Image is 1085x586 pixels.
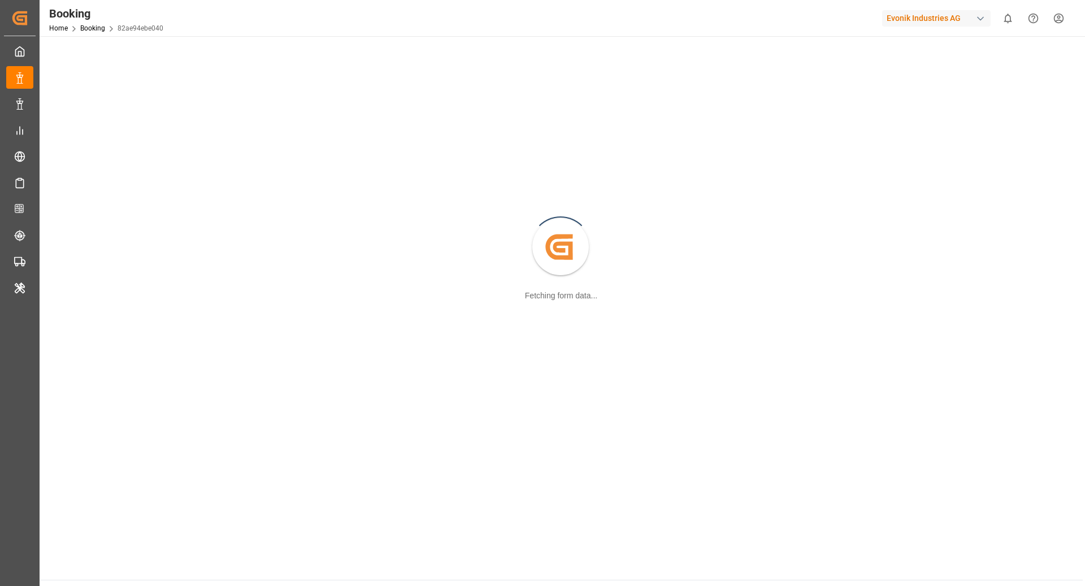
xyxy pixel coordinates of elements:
[80,24,105,32] a: Booking
[525,290,597,302] div: Fetching form data...
[995,6,1021,31] button: show 0 new notifications
[882,10,991,27] div: Evonik Industries AG
[882,7,995,29] button: Evonik Industries AG
[1021,6,1046,31] button: Help Center
[49,24,68,32] a: Home
[49,5,163,22] div: Booking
